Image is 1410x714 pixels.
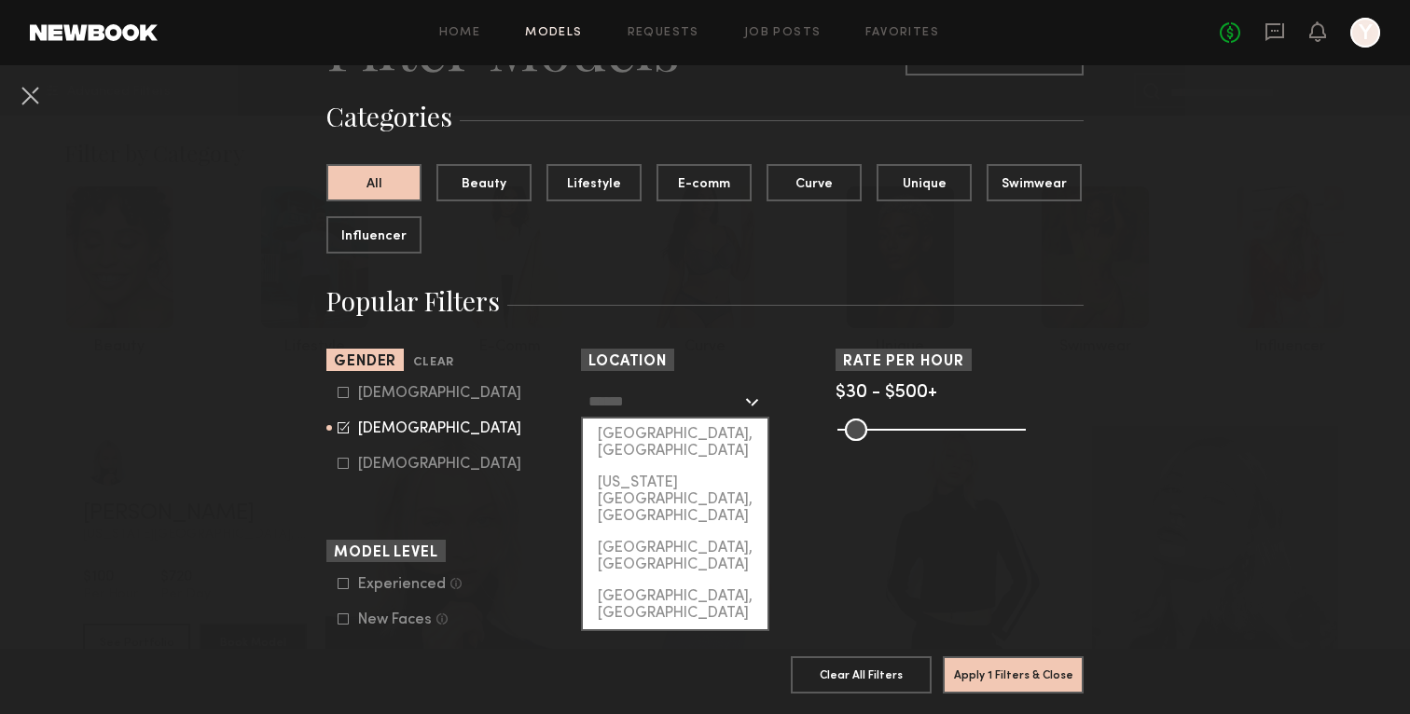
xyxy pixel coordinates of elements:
[413,352,453,374] button: Clear
[358,388,521,399] div: [DEMOGRAPHIC_DATA]
[588,355,667,369] span: Location
[546,164,642,201] button: Lifestyle
[583,532,767,581] div: [GEOGRAPHIC_DATA], [GEOGRAPHIC_DATA]
[744,27,822,39] a: Job Posts
[583,467,767,532] div: [US_STATE][GEOGRAPHIC_DATA], [GEOGRAPHIC_DATA]
[358,459,521,470] div: [DEMOGRAPHIC_DATA]
[358,614,432,625] div: New Faces
[791,656,932,693] button: Clear All Filters
[877,164,972,201] button: Unique
[657,164,752,201] button: E-comm
[358,423,521,434] div: [DEMOGRAPHIC_DATA]
[525,27,582,39] a: Models
[1350,18,1380,48] a: Y
[767,164,862,201] button: Curve
[439,27,481,39] a: Home
[836,384,937,402] span: $30 - $500+
[628,27,699,39] a: Requests
[583,581,767,629] div: [GEOGRAPHIC_DATA], [GEOGRAPHIC_DATA]
[326,99,1084,134] h3: Categories
[334,546,438,560] span: Model Level
[15,80,45,114] common-close-button: Cancel
[326,283,1084,319] h3: Popular Filters
[436,164,532,201] button: Beauty
[358,579,446,590] div: Experienced
[15,80,45,110] button: Cancel
[583,419,767,467] div: [GEOGRAPHIC_DATA], [GEOGRAPHIC_DATA]
[326,164,422,201] button: All
[843,355,964,369] span: Rate per Hour
[326,9,680,84] h2: Filter Models
[943,656,1084,693] button: Apply 1 Filters & Close
[987,164,1082,201] button: Swimwear
[865,27,939,39] a: Favorites
[334,355,396,369] span: Gender
[326,216,422,254] button: Influencer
